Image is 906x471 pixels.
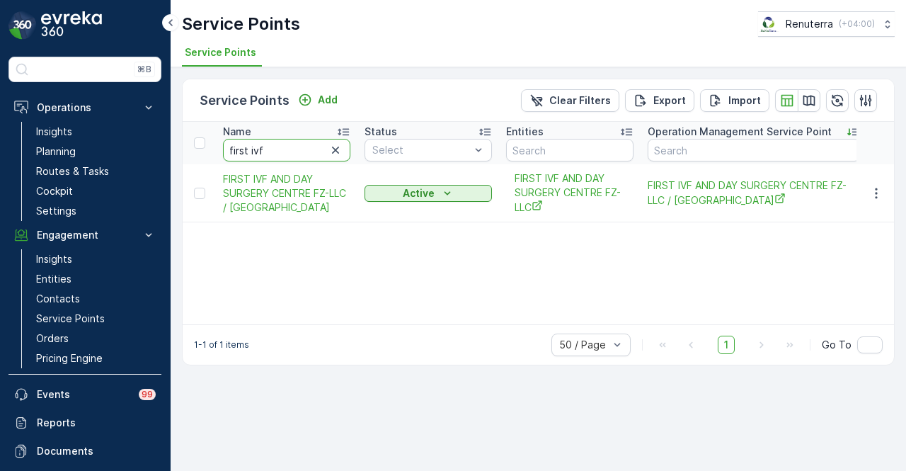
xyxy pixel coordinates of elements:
p: Reports [37,416,156,430]
p: Cockpit [36,184,73,198]
p: Orders [36,331,69,346]
p: Operations [37,101,133,115]
button: Operations [8,93,161,122]
span: FIRST IVF AND DAY SURGERY CENTRE FZ-LLC / [GEOGRAPHIC_DATA] [648,178,860,208]
span: FIRST IVF AND DAY SURGERY CENTRE FZ-LLC / [GEOGRAPHIC_DATA] [223,172,350,215]
input: Search [223,139,350,161]
p: Routes & Tasks [36,164,109,178]
div: Toggle Row Selected [194,188,205,199]
p: ⌘B [137,64,151,75]
span: Go To [822,338,851,352]
a: Planning [30,142,161,161]
button: Clear Filters [521,89,619,112]
a: Documents [8,437,161,465]
button: Export [625,89,694,112]
p: Operation Management Service Point [648,125,832,139]
p: Documents [37,444,156,458]
span: 1 [718,336,735,354]
img: logo [8,11,37,40]
p: 1-1 of 1 items [194,339,249,351]
p: Clear Filters [549,93,611,108]
img: Screenshot_2024-07-26_at_13.33.01.png [758,16,780,32]
p: 99 [142,389,153,400]
p: Renuterra [786,17,833,31]
a: FIRST IVF AND DAY SURGERY CENTRE FZ-LLC / Dubai Health Care City [648,178,860,208]
p: Name [223,125,251,139]
input: Search [506,139,633,161]
p: Service Points [200,91,289,110]
a: FIRST IVF AND DAY SURGERY CENTRE FZ-LLC / Dubai Health Care City [223,172,350,215]
p: Insights [36,252,72,266]
a: Routes & Tasks [30,161,161,181]
button: Engagement [8,221,161,249]
p: Status [365,125,397,139]
button: Add [292,91,343,108]
a: Contacts [30,289,161,309]
button: Active [365,185,492,202]
button: Import [700,89,769,112]
p: Contacts [36,292,80,306]
a: Insights [30,122,161,142]
img: logo_dark-DEwI_e13.png [41,11,102,40]
p: Service Points [36,312,105,326]
p: Insights [36,125,72,139]
a: Settings [30,201,161,221]
p: Entities [506,125,544,139]
a: Pricing Engine [30,348,161,368]
p: Entities [36,272,71,286]
a: Insights [30,249,161,269]
p: ( +04:00 ) [839,18,875,30]
span: Service Points [185,45,256,59]
button: Renuterra(+04:00) [758,11,895,37]
p: Active [403,186,435,200]
p: Settings [36,204,76,218]
p: Add [318,93,338,107]
a: Events99 [8,380,161,409]
a: Service Points [30,309,161,329]
p: Export [653,93,686,108]
input: Search [648,139,860,161]
p: Import [728,93,761,108]
a: FIRST IVF AND DAY SURGERY CENTRE FZ-LLC [515,171,625,215]
a: Cockpit [30,181,161,201]
a: Orders [30,329,161,348]
p: Events [37,387,130,402]
a: Entities [30,269,161,289]
p: Planning [36,144,76,159]
p: Select [372,143,470,157]
p: Engagement [37,228,133,242]
p: Pricing Engine [36,351,103,365]
a: Reports [8,409,161,437]
p: Service Points [182,13,300,35]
